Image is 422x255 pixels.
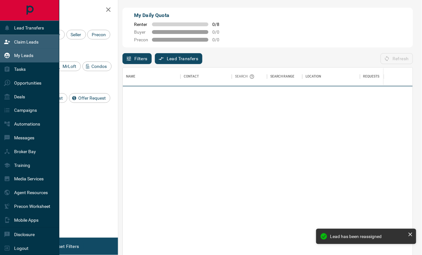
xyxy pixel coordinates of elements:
div: Search Range [267,68,302,86]
div: MrLoft [53,62,81,71]
span: Renter [134,22,148,27]
div: Search [235,68,256,86]
div: Lead has been reassigned [330,234,405,239]
span: Buyer [134,29,148,35]
span: 0 / 8 [212,22,226,27]
div: Search Range [270,68,295,86]
span: Offer Request [76,95,108,101]
span: 0 / 0 [212,29,226,35]
h2: Filters [21,6,112,14]
div: Location [302,68,360,86]
p: My Daily Quota [134,12,226,19]
div: Seller [66,30,86,39]
button: Reset Filters [49,241,83,252]
span: Precon [134,37,148,42]
span: Condos [89,64,109,69]
div: Offer Request [69,93,110,103]
span: Seller [69,32,84,37]
div: Contact [181,68,232,86]
div: Name [126,68,136,86]
div: Requests [363,68,380,86]
button: Lead Transfers [155,53,203,64]
div: Precon [87,30,110,39]
div: Contact [184,68,199,86]
span: Precon [89,32,108,37]
span: 0 / 0 [212,37,226,42]
div: Location [306,68,321,86]
div: Condos [82,62,112,71]
button: Filters [122,53,152,64]
span: MrLoft [60,64,79,69]
div: Name [123,68,181,86]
